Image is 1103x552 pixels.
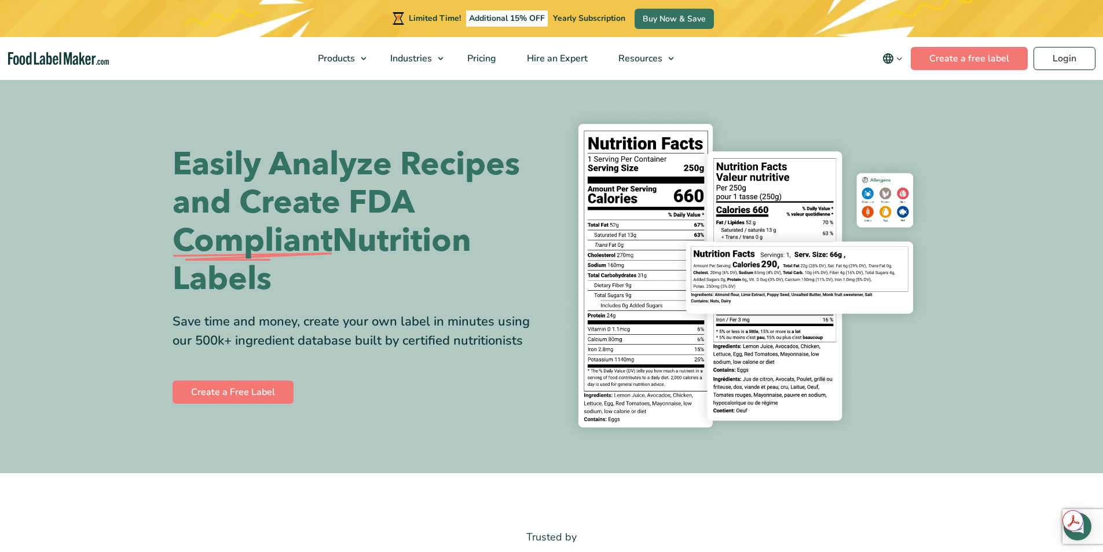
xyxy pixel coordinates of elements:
[375,37,449,80] a: Industries
[303,37,372,80] a: Products
[553,13,625,24] span: Yearly Subscription
[523,52,589,65] span: Hire an Expert
[173,381,294,404] a: Create a Free Label
[464,52,497,65] span: Pricing
[173,145,543,298] h1: Easily Analyze Recipes and Create FDA Nutrition Labels
[1034,47,1095,70] a: Login
[466,10,548,27] span: Additional 15% OFF
[173,222,332,260] span: Compliant
[409,13,461,24] span: Limited Time!
[911,47,1028,70] a: Create a free label
[452,37,509,80] a: Pricing
[173,529,931,546] p: Trusted by
[615,52,664,65] span: Resources
[635,9,714,29] a: Buy Now & Save
[173,312,543,350] div: Save time and money, create your own label in minutes using our 500k+ ingredient database built b...
[314,52,356,65] span: Products
[512,37,600,80] a: Hire an Expert
[603,37,680,80] a: Resources
[387,52,433,65] span: Industries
